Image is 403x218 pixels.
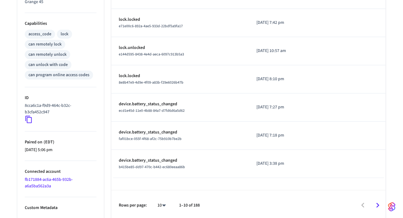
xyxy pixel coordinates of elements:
[28,72,89,78] div: can program online access codes
[256,76,317,82] p: [DATE] 8:10 pm
[42,139,54,145] span: ( EDT )
[119,45,242,51] p: lock.unlocked
[119,129,242,136] p: device.battery_status_changed
[61,31,68,37] div: lock
[119,202,147,209] p: Rows per page:
[28,62,68,68] div: can unlock with code
[28,41,62,48] div: can remotely lock
[256,160,317,167] p: [DATE] 3:38 pm
[119,73,242,79] p: lock.locked
[388,202,396,212] img: SeamLogoGradient.69752ec5.svg
[25,168,96,175] p: Connected account
[256,48,317,54] p: [DATE] 10:57 am
[119,164,185,170] span: b415be85-dd97-470c-b442-ec680eeaa86b
[256,20,317,26] p: [DATE] 7:42 pm
[25,102,94,116] p: 8cca6c1a-f9d9-464c-b32c-b3cfa452c947
[256,104,317,111] p: [DATE] 7:27 pm
[25,95,96,101] p: ID
[119,16,242,23] p: lock.locked
[119,80,183,85] span: 8e8b47e9-4d9e-4f09-a83b-f29e6026b47b
[25,139,96,146] p: Paired on
[119,157,242,164] p: device.battery_status_changed
[119,24,183,29] span: e71e00c6-892a-4ae5-933d-22bdf5a9fa17
[119,136,182,142] span: faf01bce-055f-4f68-af2c-75b910b7be2b
[25,147,96,153] p: [DATE] 5:06 pm
[28,51,66,58] div: can remotely unlock
[154,201,169,210] div: 10
[119,108,185,113] span: ecd1e45d-11e0-4b88-84a7-d7fd6d6a5d62
[119,101,242,107] p: device.battery_status_changed
[28,31,51,37] div: access_code
[25,20,96,27] p: Capabilities
[371,198,385,213] button: Go to next page
[256,132,317,139] p: [DATE] 7:18 pm
[119,52,184,57] span: e144d595-8438-4e4d-aeca-6097c913b5a3
[179,202,200,209] p: 1–10 of 188
[25,205,96,211] p: Custom Metadata
[25,177,73,189] a: fb171884-ac6a-465b-932b-a6a5ba562a3a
